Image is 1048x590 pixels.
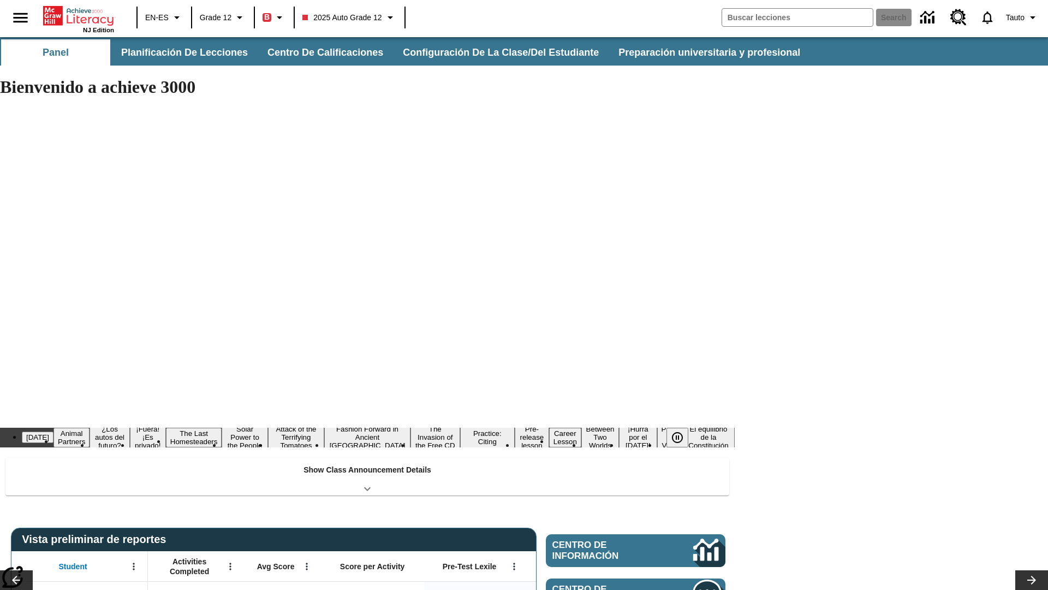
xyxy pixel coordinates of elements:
a: Notificaciones [973,3,1002,32]
span: 2025 Auto Grade 12 [302,12,382,23]
button: Slide 2 Animal Partners [53,428,90,447]
div: Portada [43,4,114,33]
span: NJ Edition [83,27,114,33]
button: Abrir menú [126,558,142,575]
button: Configuración de la clase/del estudiante [394,39,608,66]
button: Slide 9 The Invasion of the Free CD [410,423,460,451]
button: Slide 7 Attack of the Terrifying Tomatoes [268,423,324,451]
span: Pre-Test Lexile [443,562,497,571]
button: Centro de calificaciones [259,39,392,66]
div: Show Class Announcement Details [5,458,729,495]
button: Pausar [666,428,688,447]
a: Centro de información [914,3,944,33]
a: Centro de recursos, Se abrirá en una pestaña nueva. [944,3,973,32]
button: Abrir el menú lateral [4,2,37,34]
button: Planificación de lecciones [112,39,257,66]
button: Carrusel de lecciones, seguir [1015,570,1048,590]
button: Abrir menú [222,558,239,575]
button: Slide 16 El equilibrio de la Constitución [682,423,735,451]
div: Pausar [666,428,699,447]
span: B [264,10,270,24]
span: Student [59,562,87,571]
button: Abrir menú [299,558,315,575]
button: Boost El color de la clase es rojo. Cambiar el color de la clase. [258,8,290,27]
span: Avg Score [257,562,295,571]
span: Centro de información [552,540,656,562]
button: Slide 11 Pre-release lesson [515,423,549,451]
button: Panel [1,39,110,66]
button: Class: 2025 Auto Grade 12, Selecciona una clase [298,8,401,27]
span: Tauto [1006,12,1025,23]
span: EN-ES [145,12,169,23]
button: Abrir menú [506,558,522,575]
button: Slide 10 Mixed Practice: Citing Evidence [460,420,515,456]
button: Slide 14 ¡Hurra por el Día de la Constitución! [619,423,657,451]
span: Score per Activity [340,562,405,571]
button: Perfil/Configuración [1002,8,1044,27]
button: Slide 1 Día del Trabajo [22,432,53,443]
button: Slide 4 ¡Fuera! ¡Es privado! [130,423,166,451]
span: Vista preliminar de reportes [22,533,171,546]
button: Slide 5 The Last Homesteaders [166,428,222,447]
button: Preparación universitaria y profesional [610,39,809,66]
p: Show Class Announcement Details [303,464,431,476]
button: Slide 13 Between Two Worlds [581,423,620,451]
a: Centro de información [546,534,725,567]
button: Slide 3 ¿Los autos del futuro? [90,423,129,451]
span: Activities Completed [153,557,225,576]
span: Grade 12 [200,12,231,23]
a: Portada [43,5,114,27]
button: Slide 8 Fashion Forward in Ancient Rome [324,423,410,451]
button: Slide 15 Point of View [657,423,682,451]
button: Slide 12 Career Lesson [549,428,581,447]
button: Grado: Grade 12, Elige un grado [195,8,251,27]
button: Language: EN-ES, Selecciona un idioma [141,8,188,27]
input: search field [722,9,873,26]
button: Slide 6 Solar Power to the People [222,423,267,451]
